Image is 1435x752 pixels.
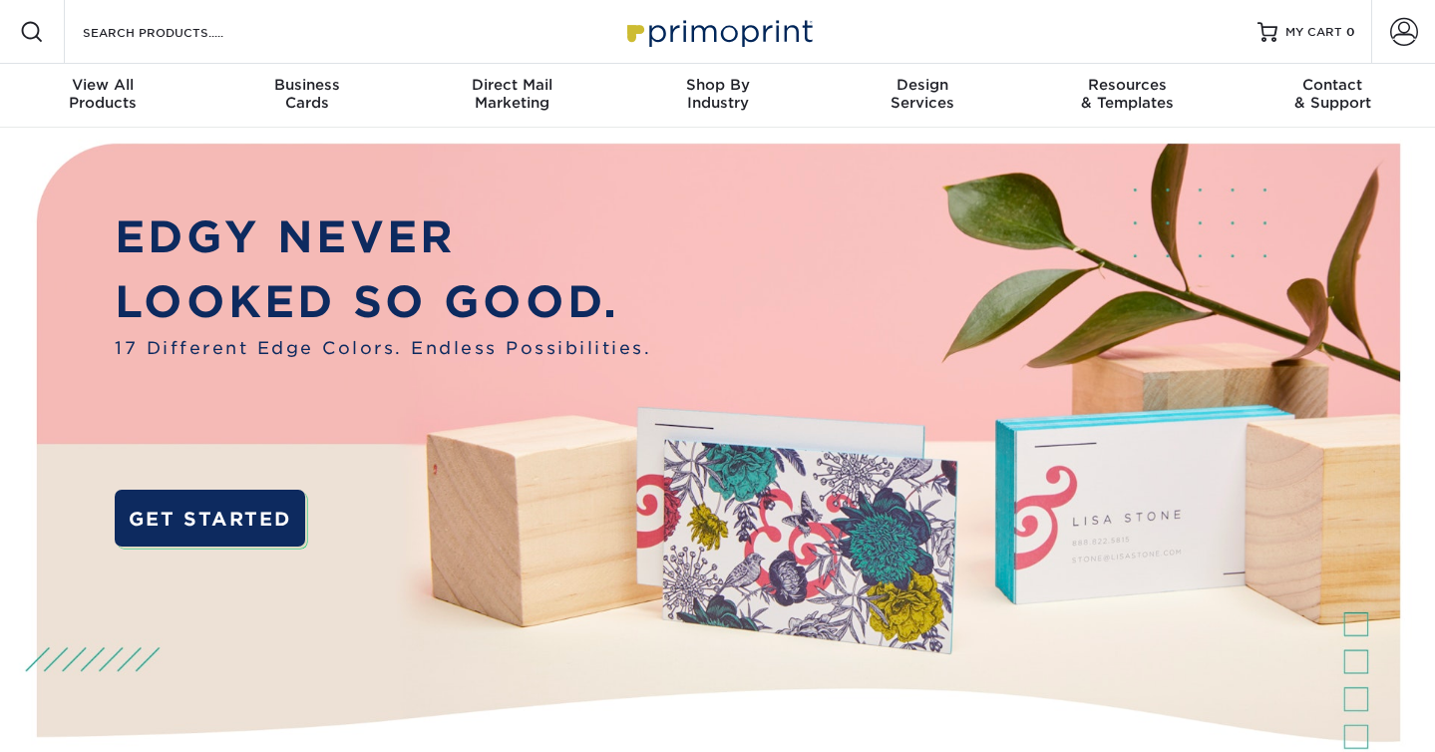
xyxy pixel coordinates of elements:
a: BusinessCards [205,64,411,128]
div: Services [820,76,1025,112]
p: LOOKED SO GOOD. [115,270,651,335]
a: DesignServices [820,64,1025,128]
div: Cards [205,76,411,112]
span: Shop By [615,76,821,94]
input: SEARCH PRODUCTS..... [81,20,275,44]
span: Direct Mail [410,76,615,94]
div: Marketing [410,76,615,112]
span: Design [820,76,1025,94]
span: 17 Different Edge Colors. Endless Possibilities. [115,335,651,361]
p: EDGY NEVER [115,205,651,270]
span: Contact [1230,76,1435,94]
a: Shop ByIndustry [615,64,821,128]
div: Industry [615,76,821,112]
span: 0 [1346,25,1355,39]
img: Primoprint [618,10,818,53]
a: Direct MailMarketing [410,64,615,128]
a: Resources& Templates [1025,64,1231,128]
span: Resources [1025,76,1231,94]
span: Business [205,76,411,94]
span: MY CART [1285,24,1342,41]
a: Contact& Support [1230,64,1435,128]
div: & Support [1230,76,1435,112]
div: & Templates [1025,76,1231,112]
a: GET STARTED [115,490,305,547]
